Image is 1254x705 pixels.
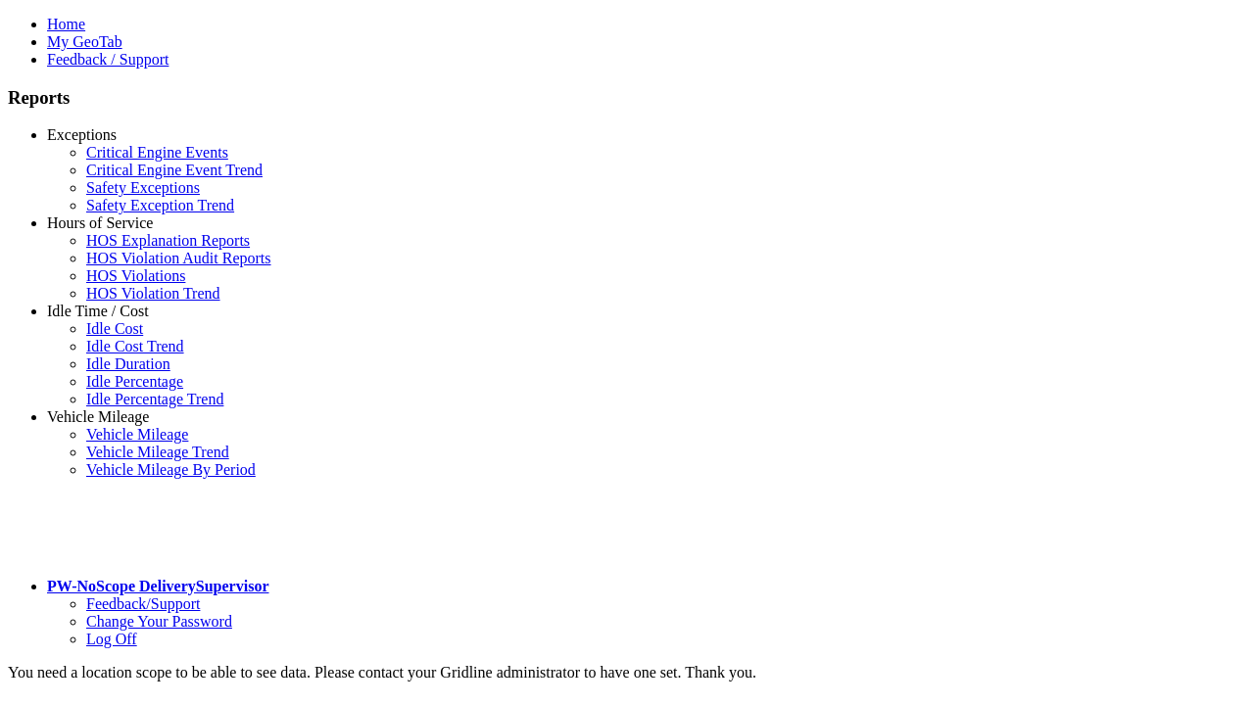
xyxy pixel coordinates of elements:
a: Vehicle Mileage [86,426,188,443]
a: Feedback / Support [47,51,169,68]
a: My GeoTab [47,33,122,50]
a: Exceptions [47,126,117,143]
a: Vehicle Mileage [47,408,149,425]
div: You need a location scope to be able to see data. Please contact your Gridline administrator to h... [8,664,1246,681]
a: Log Off [86,631,137,647]
a: Vehicle Mileage By Period [86,461,256,478]
a: Safety Exceptions [86,179,200,196]
a: HOS Violation Trend [86,285,220,302]
a: Home [47,16,85,32]
a: Idle Time / Cost [47,303,149,319]
a: HOS Explanation Reports [86,232,250,249]
a: Safety Exception Trend [86,197,234,213]
a: Idle Cost [86,320,143,337]
a: Hours of Service [47,214,153,231]
a: Idle Percentage Trend [86,391,223,407]
a: Change Your Password [86,613,232,630]
a: Critical Engine Event Trend [86,162,263,178]
a: Feedback/Support [86,595,200,612]
a: Idle Cost Trend [86,338,184,354]
a: PW-NoScope DeliverySupervisor [47,578,268,594]
a: Vehicle Mileage Trend [86,444,229,460]
a: Idle Percentage [86,373,183,390]
a: Critical Engine Events [86,144,228,161]
h3: Reports [8,87,1246,109]
a: HOS Violation Audit Reports [86,250,271,266]
a: HOS Violations [86,267,185,284]
a: Idle Duration [86,355,170,372]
